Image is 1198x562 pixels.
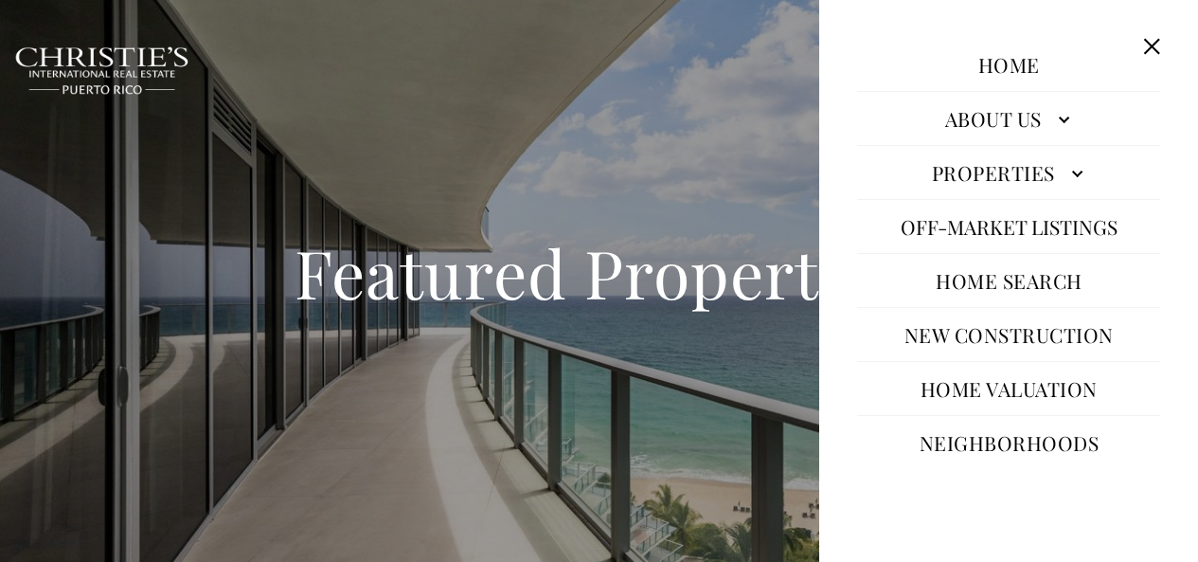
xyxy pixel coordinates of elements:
img: Christie's International Real Estate black text logo [14,46,190,96]
h1: Featured Properties [173,231,1026,315]
a: Home Search [926,258,1092,303]
button: Close this option [1134,28,1170,64]
button: Off-Market Listings [891,204,1127,249]
a: Home [969,42,1049,87]
a: Neighborhoods [909,420,1108,465]
a: Home Valuation [911,366,1107,411]
a: New Construction [895,312,1123,357]
a: About Us [857,96,1160,141]
a: Properties [857,150,1160,195]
